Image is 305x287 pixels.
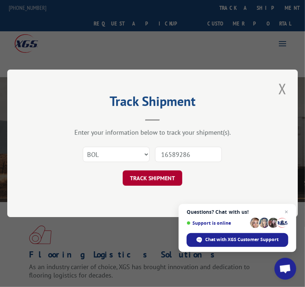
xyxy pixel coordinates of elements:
[276,79,289,99] button: Close modal
[123,171,182,186] button: TRACK SHIPMENT
[274,258,296,280] a: Open chat
[155,147,222,162] input: Number(s)
[44,129,261,137] div: Enter your information below to track your shipment(s).
[187,209,288,215] span: Questions? Chat with us!
[187,233,288,247] span: Chat with XGS Customer Support
[206,236,279,243] span: Chat with XGS Customer Support
[187,220,248,226] span: Support is online
[44,96,261,110] h2: Track Shipment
